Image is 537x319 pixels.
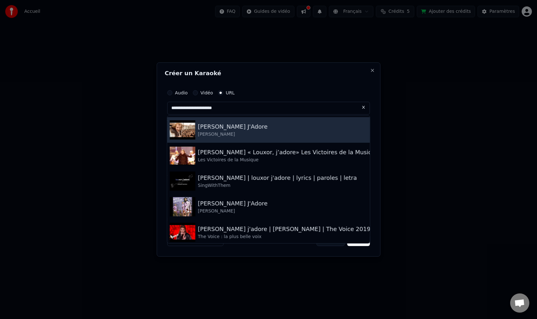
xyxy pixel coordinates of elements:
label: URL [226,91,235,95]
img: philippe katerine | louxor j'adore | lyrics | paroles | letra [170,171,195,191]
img: Philippe Katerine - Louxor J'Adore [170,120,195,140]
div: [PERSON_NAME] | louxor j'adore | lyrics | paroles | letra [198,173,357,182]
div: [PERSON_NAME] « Louxor, j’adore» Les Victoires de la Musique 2006 [198,148,396,157]
label: Audio [175,91,188,95]
label: Vidéo [200,91,213,95]
div: [PERSON_NAME] J'Adore [198,122,268,131]
h2: Créer un Karaoké [165,70,372,76]
img: Philippe Katerine « Louxor, j’adore» Les Victoires de la Musique 2006 [170,146,195,165]
div: Les Victoires de la Musique [198,157,396,163]
div: [PERSON_NAME] [198,131,268,138]
img: Philippe Katerine - Louxor j'adore | Leona Winter | The Voice 2019 | KO Audition [170,223,195,242]
div: The Voice : la plus belle voix [198,234,410,240]
div: SingWithThem [198,182,357,189]
div: [PERSON_NAME] J'Adore [198,199,268,208]
button: Créer [347,235,370,246]
button: Annuler [316,235,345,246]
img: Philippe Katerine - Louxor J'Adore [170,197,195,216]
div: [PERSON_NAME] j'adore | [PERSON_NAME] | The Voice 2019 | KO Audition [198,225,410,234]
div: [PERSON_NAME] [198,208,268,214]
